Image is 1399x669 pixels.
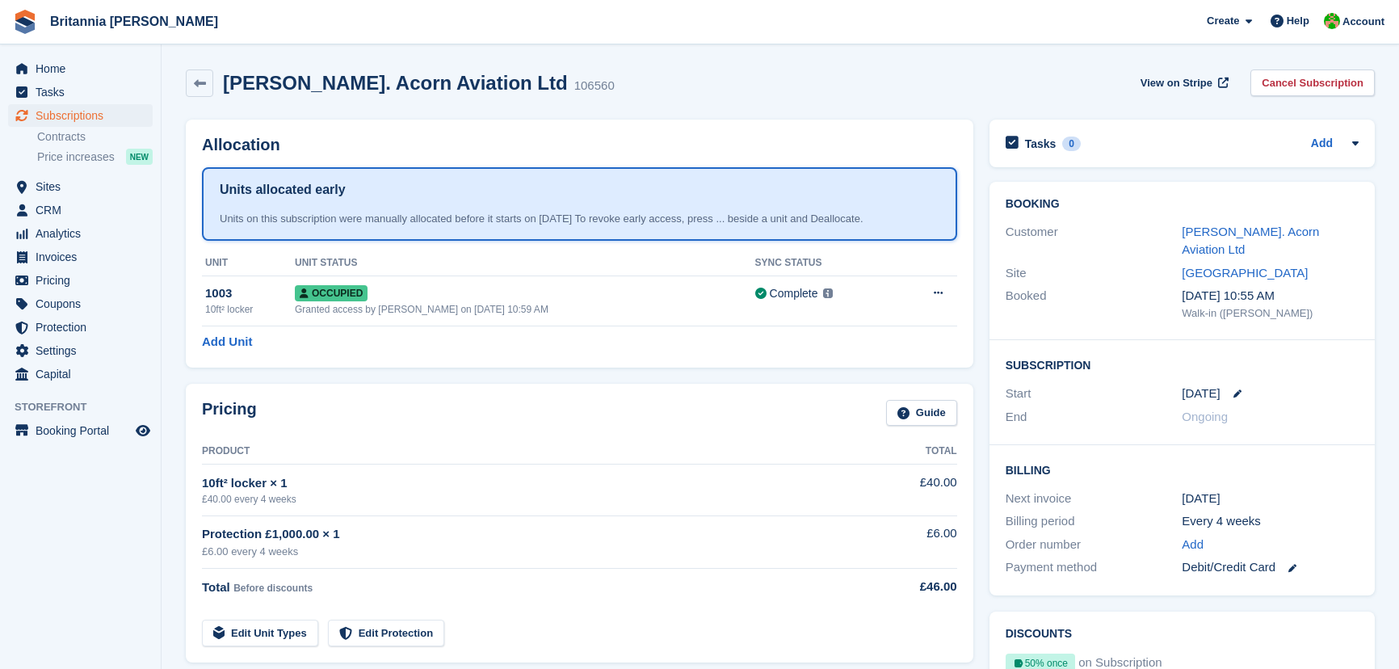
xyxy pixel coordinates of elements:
img: icon-info-grey-7440780725fd019a000dd9b08b2336e03edf1995a4989e88bcd33f0948082b44.svg [823,288,833,298]
span: Total [202,580,230,594]
h2: Discounts [1006,628,1359,641]
span: Help [1287,13,1309,29]
div: Booked [1006,287,1183,321]
div: Billing period [1006,512,1183,531]
span: Storefront [15,399,161,415]
td: £6.00 [857,515,957,568]
div: End [1006,408,1183,427]
div: Every 4 weeks [1182,512,1359,531]
time: 2025-09-30 00:00:00 UTC [1182,385,1220,403]
div: Complete [770,285,818,302]
div: Units on this subscription were manually allocated before it starts on [DATE] To revoke early acc... [220,211,939,227]
span: Before discounts [233,583,313,594]
div: 0 [1062,137,1081,151]
div: Order number [1006,536,1183,554]
span: Booking Portal [36,419,132,442]
a: Preview store [133,421,153,440]
span: CRM [36,199,132,221]
div: £46.00 [857,578,957,596]
div: Debit/Credit Card [1182,558,1359,577]
div: £40.00 every 4 weeks [202,492,857,507]
span: Ongoing [1182,410,1228,423]
a: menu [8,292,153,315]
span: Invoices [36,246,132,268]
span: Capital [36,363,132,385]
a: Contracts [37,129,153,145]
div: [DATE] [1182,490,1359,508]
a: menu [8,339,153,362]
span: Home [36,57,132,80]
a: Britannia [PERSON_NAME] [44,8,225,35]
a: Add Unit [202,333,252,351]
a: [GEOGRAPHIC_DATA] [1182,266,1308,280]
span: Price increases [37,149,115,165]
span: View on Stripe [1141,75,1212,91]
a: menu [8,246,153,268]
div: Start [1006,385,1183,403]
h2: Subscription [1006,356,1359,372]
span: Coupons [36,292,132,315]
th: Sync Status [755,250,896,276]
div: 1003 [205,284,295,303]
a: Add [1182,536,1204,554]
a: [PERSON_NAME]. Acorn Aviation Ltd [1182,225,1319,257]
a: menu [8,222,153,245]
a: menu [8,316,153,339]
span: Create [1207,13,1239,29]
a: View on Stripe [1134,69,1232,96]
a: Add [1311,135,1333,154]
span: Settings [36,339,132,362]
h2: Billing [1006,461,1359,478]
th: Unit [202,250,295,276]
span: Account [1342,14,1384,30]
a: menu [8,175,153,198]
span: Occupied [295,285,368,301]
div: £6.00 every 4 weeks [202,544,857,560]
a: Edit Protection [328,620,444,646]
div: Customer [1006,223,1183,259]
td: £40.00 [857,465,957,515]
a: menu [8,104,153,127]
h2: [PERSON_NAME]. Acorn Aviation Ltd [223,72,568,94]
a: Price increases NEW [37,148,153,166]
th: Unit Status [295,250,755,276]
div: Next invoice [1006,490,1183,508]
a: menu [8,199,153,221]
div: Payment method [1006,558,1183,577]
div: 10ft² locker [205,302,295,317]
a: Cancel Subscription [1250,69,1375,96]
h2: Allocation [202,136,957,154]
div: 10ft² locker × 1 [202,474,857,493]
span: Tasks [36,81,132,103]
div: NEW [126,149,153,165]
th: Product [202,439,857,465]
span: Subscriptions [36,104,132,127]
h2: Booking [1006,198,1359,211]
img: stora-icon-8386f47178a22dfd0bd8f6a31ec36ba5ce8667c1dd55bd0f319d3a0aa187defe.svg [13,10,37,34]
span: Protection [36,316,132,339]
span: Pricing [36,269,132,292]
div: 106560 [574,77,615,95]
a: menu [8,363,153,385]
img: Wendy Thorp [1324,13,1340,29]
span: Analytics [36,222,132,245]
span: Sites [36,175,132,198]
div: [DATE] 10:55 AM [1182,287,1359,305]
div: Protection £1,000.00 × 1 [202,525,857,544]
a: Edit Unit Types [202,620,318,646]
a: Guide [886,400,957,427]
div: Walk-in ([PERSON_NAME]) [1182,305,1359,322]
th: Total [857,439,957,465]
a: menu [8,419,153,442]
a: menu [8,57,153,80]
h2: Tasks [1025,137,1057,151]
a: menu [8,81,153,103]
a: menu [8,269,153,292]
h2: Pricing [202,400,257,427]
h1: Units allocated early [220,180,346,200]
div: Granted access by [PERSON_NAME] on [DATE] 10:59 AM [295,302,755,317]
div: Site [1006,264,1183,283]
